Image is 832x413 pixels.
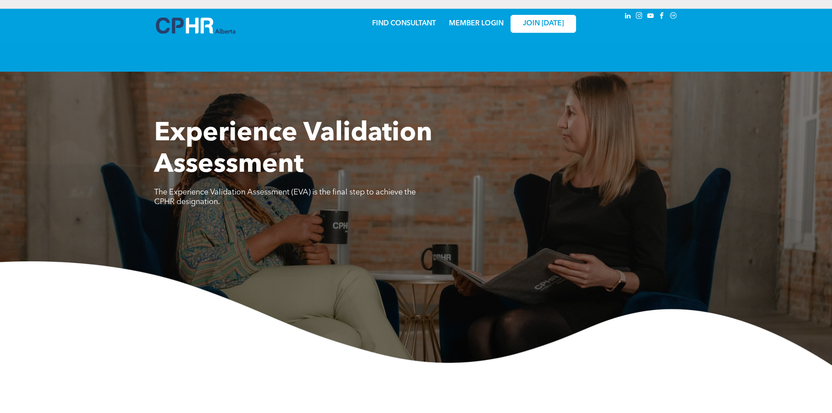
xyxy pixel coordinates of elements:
a: MEMBER LOGIN [449,20,504,27]
a: linkedin [623,11,633,23]
img: A blue and white logo for cp alberta [156,17,235,34]
a: instagram [635,11,644,23]
span: The Experience Validation Assessment (EVA) is the final step to achieve the CPHR designation. [154,188,416,206]
span: Experience Validation Assessment [154,121,432,178]
a: facebook [657,11,667,23]
a: FIND CONSULTANT [372,20,436,27]
a: Social network [669,11,678,23]
span: JOIN [DATE] [523,20,564,28]
a: youtube [646,11,656,23]
a: JOIN [DATE] [511,15,576,33]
